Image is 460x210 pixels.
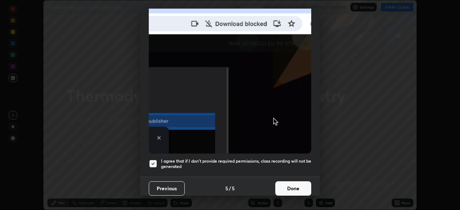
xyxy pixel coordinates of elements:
[149,181,185,196] button: Previous
[229,185,231,192] h4: /
[225,185,228,192] h4: 5
[275,181,311,196] button: Done
[161,158,311,169] h5: I agree that if I don't provide required permissions, class recording will not be generated
[232,185,235,192] h4: 5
